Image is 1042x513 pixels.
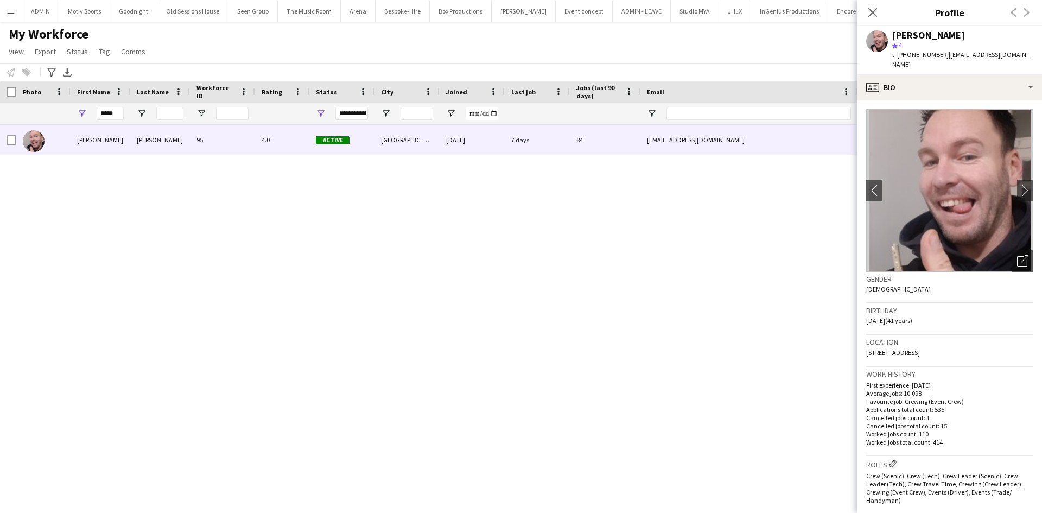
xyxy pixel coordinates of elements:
[647,88,664,96] span: Email
[190,125,255,155] div: 95
[866,337,1033,347] h3: Location
[857,74,1042,100] div: Bio
[9,26,88,42] span: My Workforce
[35,47,56,56] span: Export
[446,88,467,96] span: Joined
[828,1,884,22] button: Encore Global
[511,88,536,96] span: Last job
[157,1,228,22] button: Old Sessions House
[466,107,498,120] input: Joined Filter Input
[381,88,393,96] span: City
[62,45,92,59] a: Status
[866,285,931,293] span: [DEMOGRAPHIC_DATA]
[45,66,58,79] app-action-btn: Advanced filters
[77,88,110,96] span: First Name
[751,1,828,22] button: InGenius Productions
[71,125,130,155] div: [PERSON_NAME]
[137,109,147,118] button: Open Filter Menu
[719,1,751,22] button: JHLX
[228,1,278,22] button: Seen Group
[892,30,965,40] div: [PERSON_NAME]
[866,414,1033,422] p: Cancelled jobs count: 1
[866,430,1033,438] p: Worked jobs count: 110
[316,136,350,144] span: Active
[866,472,1023,504] span: Crew (Scenic), Crew (Tech), Crew Leader (Scenic), Crew Leader (Tech), Crew Travel Time, Crewing (...
[570,125,640,155] div: 84
[446,109,456,118] button: Open Filter Menu
[866,458,1033,470] h3: Roles
[866,438,1033,446] p: Worked jobs total count: 414
[613,1,671,22] button: ADMIN - LEAVE
[576,84,621,100] span: Jobs (last 90 days)
[866,381,1033,389] p: First experience: [DATE]
[381,109,391,118] button: Open Filter Menu
[857,5,1042,20] h3: Profile
[196,84,236,100] span: Workforce ID
[1012,250,1033,272] div: Open photos pop-in
[99,47,110,56] span: Tag
[866,316,912,325] span: [DATE] (41 years)
[77,109,87,118] button: Open Filter Menu
[23,88,41,96] span: Photo
[892,50,1030,68] span: | [EMAIL_ADDRESS][DOMAIN_NAME]
[899,41,902,49] span: 4
[866,389,1033,397] p: Average jobs: 10.098
[156,107,183,120] input: Last Name Filter Input
[671,1,719,22] button: Studio MYA
[866,369,1033,379] h3: Work history
[640,125,857,155] div: [EMAIL_ADDRESS][DOMAIN_NAME]
[892,50,949,59] span: t. [PHONE_NUMBER]
[278,1,341,22] button: The Music Room
[316,109,326,118] button: Open Filter Menu
[866,349,920,357] span: [STREET_ADDRESS]
[59,1,110,22] button: Motiv Sports
[430,1,492,22] button: Box Productions
[30,45,60,59] a: Export
[137,88,169,96] span: Last Name
[866,109,1033,272] img: Crew avatar or photo
[216,107,249,120] input: Workforce ID Filter Input
[866,397,1033,406] p: Favourite job: Crewing (Event Crew)
[401,107,433,120] input: City Filter Input
[666,107,851,120] input: Email Filter Input
[61,66,74,79] app-action-btn: Export XLSX
[110,1,157,22] button: Goodnight
[341,1,376,22] button: Arena
[130,125,190,155] div: [PERSON_NAME]
[556,1,613,22] button: Event concept
[23,130,45,152] img: Eldon Taylor
[255,125,309,155] div: 4.0
[117,45,150,59] a: Comms
[316,88,337,96] span: Status
[866,274,1033,284] h3: Gender
[97,107,124,120] input: First Name Filter Input
[440,125,505,155] div: [DATE]
[374,125,440,155] div: [GEOGRAPHIC_DATA]
[94,45,115,59] a: Tag
[866,422,1033,430] p: Cancelled jobs total count: 15
[9,47,24,56] span: View
[121,47,145,56] span: Comms
[866,406,1033,414] p: Applications total count: 535
[866,306,1033,315] h3: Birthday
[4,45,28,59] a: View
[492,1,556,22] button: [PERSON_NAME]
[196,109,206,118] button: Open Filter Menu
[505,125,570,155] div: 7 days
[262,88,282,96] span: Rating
[67,47,88,56] span: Status
[647,109,657,118] button: Open Filter Menu
[376,1,430,22] button: Bespoke-Hire
[22,1,59,22] button: ADMIN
